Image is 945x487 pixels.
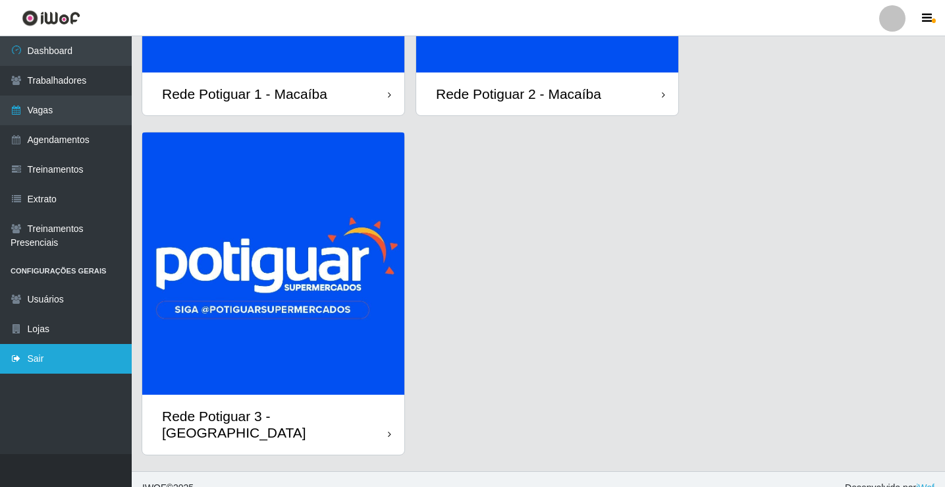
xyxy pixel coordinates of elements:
a: Rede Potiguar 3 - [GEOGRAPHIC_DATA] [142,132,404,454]
img: cardImg [142,132,404,395]
img: CoreUI Logo [22,10,80,26]
div: Rede Potiguar 3 - [GEOGRAPHIC_DATA] [162,408,388,441]
div: Rede Potiguar 1 - Macaíba [162,86,327,102]
div: Rede Potiguar 2 - Macaíba [436,86,601,102]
